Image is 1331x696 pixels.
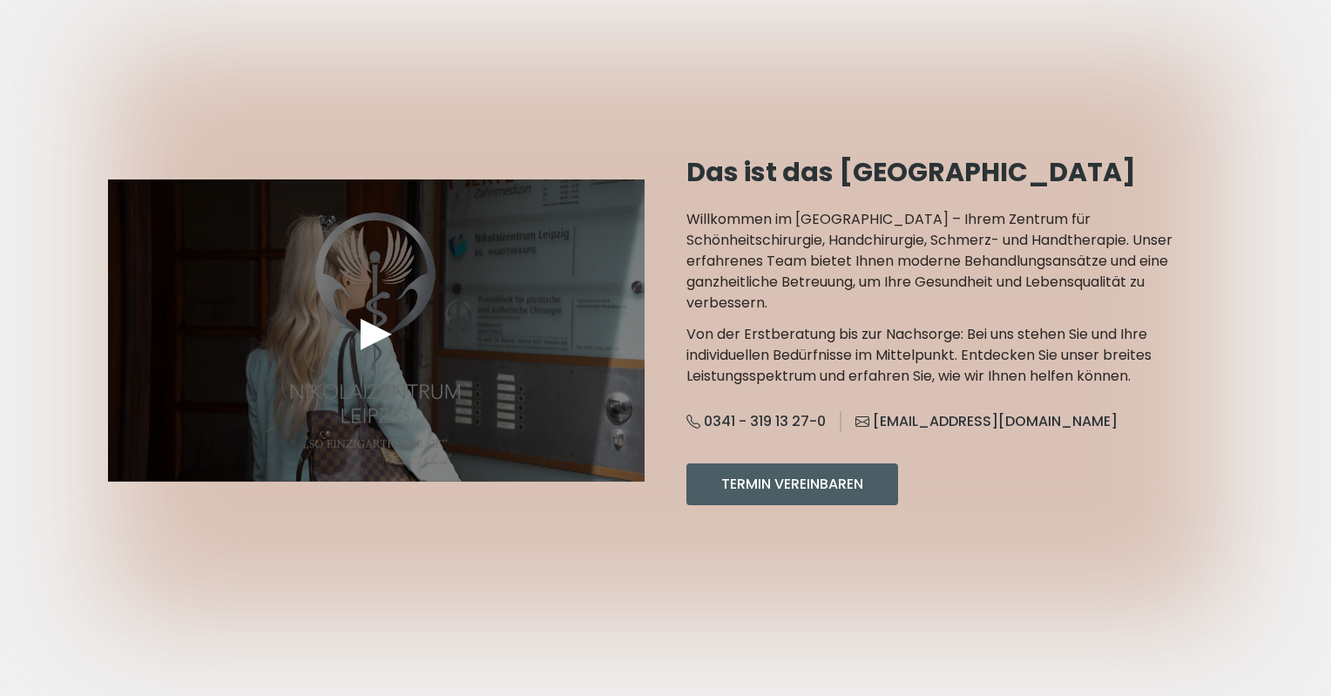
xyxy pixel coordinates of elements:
h2: Das ist das [GEOGRAPHIC_DATA] [686,157,1223,188]
a: [EMAIL_ADDRESS][DOMAIN_NAME] [840,411,1118,432]
p: Willkommen im [GEOGRAPHIC_DATA] – Ihrem Zentrum für Schönheitschirurgie, Handchirurgie, Schmerz- ... [686,209,1223,314]
div: ► [350,305,402,357]
p: Von der Erstberatung bis zur Nachsorge: Bei uns stehen Sie und Ihre individuellen Bedürfnisse im ... [686,324,1223,387]
a: 0341 - 319 13 27-0 [686,411,840,432]
button: Termin Vereinbaren [686,463,898,505]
